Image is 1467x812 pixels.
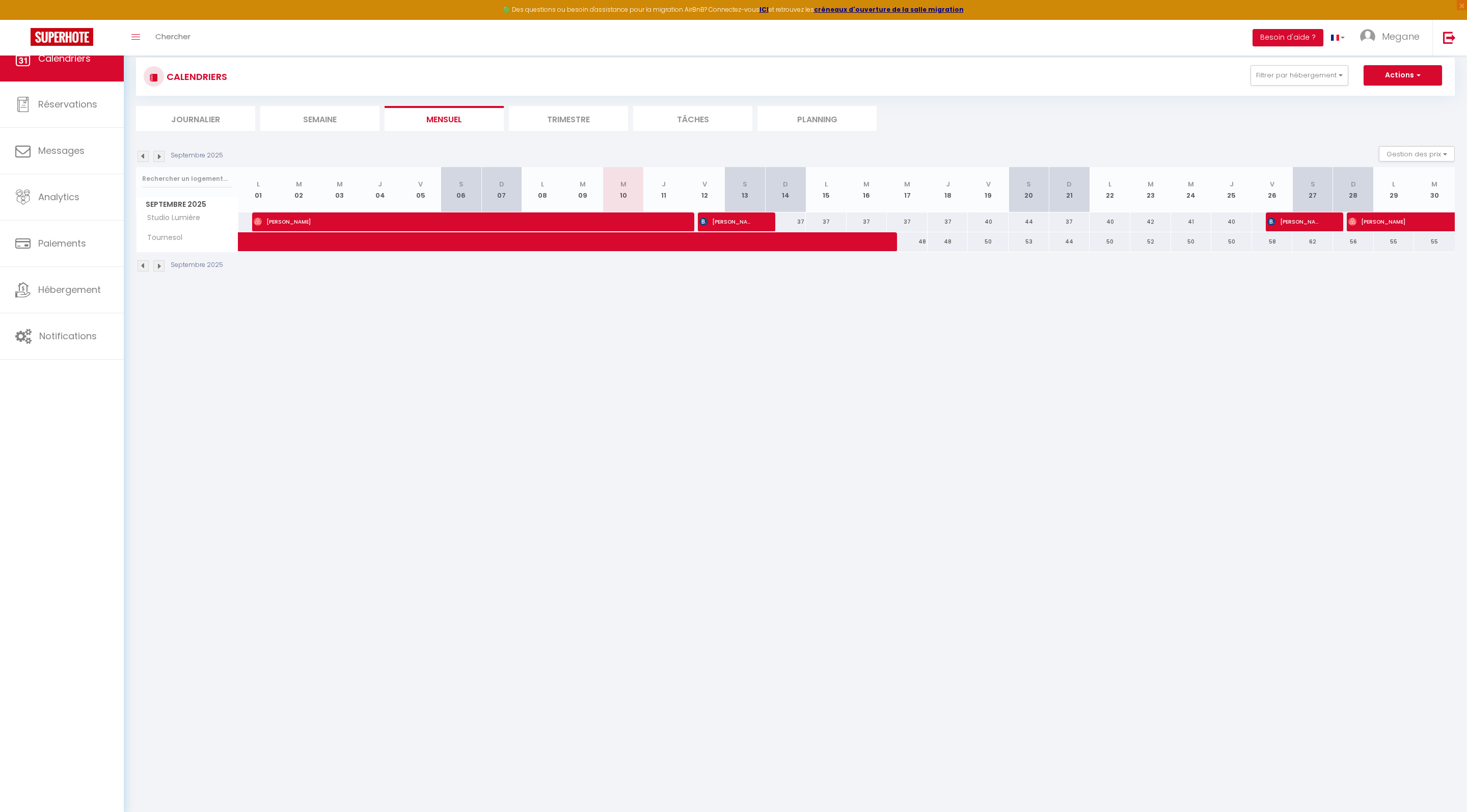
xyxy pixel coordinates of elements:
div: 37 [765,212,806,231]
div: 42 [1130,212,1171,231]
div: 41 [1171,212,1212,231]
a: ICI [759,5,769,14]
img: logout [1443,31,1456,44]
div: 44 [1049,232,1090,251]
span: Chercher [155,31,191,42]
th: 19 [968,167,1009,212]
span: Paiements [38,237,86,250]
th: 24 [1171,167,1212,212]
abbr: J [662,179,666,189]
span: Calendriers [38,52,91,65]
th: 07 [481,167,522,212]
abbr: V [418,179,423,189]
img: ... [1360,29,1375,44]
div: 50 [1171,232,1212,251]
th: 04 [360,167,400,212]
th: 22 [1090,167,1130,212]
img: Super Booking [31,28,93,46]
li: Trimestre [509,106,628,131]
button: Gestion des prix [1379,146,1455,161]
div: 40 [1090,212,1130,231]
abbr: S [459,179,464,189]
a: créneaux d'ouverture de la salle migration [814,5,964,14]
abbr: L [541,179,544,189]
th: 05 [400,167,441,212]
abbr: V [986,179,991,189]
span: [PERSON_NAME] [1267,212,1322,231]
abbr: S [743,179,747,189]
div: 48 [928,232,968,251]
div: 40 [968,212,1009,231]
span: Hébergement [38,283,101,296]
th: 29 [1374,167,1415,212]
th: 01 [238,167,279,212]
th: 14 [765,167,806,212]
th: 09 [562,167,603,212]
abbr: M [620,179,627,189]
abbr: M [863,179,870,189]
th: 26 [1252,167,1293,212]
abbr: L [1108,179,1111,189]
abbr: D [1351,179,1356,189]
th: 17 [887,167,928,212]
th: 06 [441,167,482,212]
abbr: M [296,179,302,189]
p: Septembre 2025 [171,151,223,160]
span: Tournesol [138,232,185,243]
a: ... Megane [1352,20,1432,56]
div: 37 [847,212,887,231]
div: 50 [1090,232,1130,251]
abbr: L [257,179,260,189]
abbr: L [825,179,828,189]
span: Studio Lumière [138,212,203,224]
div: 37 [887,212,928,231]
abbr: D [1067,179,1072,189]
abbr: M [1188,179,1194,189]
th: 10 [603,167,644,212]
th: 03 [319,167,360,212]
button: Besoin d'aide ? [1253,29,1323,46]
span: Réservations [38,98,97,111]
abbr: M [1148,179,1154,189]
span: Notifications [39,330,97,342]
th: 30 [1414,167,1455,212]
span: [PERSON_NAME] [254,212,675,231]
th: 27 [1292,167,1333,212]
abbr: J [378,179,382,189]
li: Mensuel [385,106,504,131]
span: Analytics [38,191,79,203]
button: Filtrer par hébergement [1251,65,1348,86]
th: 18 [928,167,968,212]
div: 62 [1292,232,1333,251]
div: 50 [1211,232,1252,251]
div: 37 [1049,212,1090,231]
li: Tâches [633,106,752,131]
th: 02 [279,167,319,212]
div: 58 [1252,232,1293,251]
li: Semaine [260,106,379,131]
th: 25 [1211,167,1252,212]
div: 50 [968,232,1009,251]
div: 52 [1130,232,1171,251]
th: 28 [1333,167,1374,212]
li: Journalier [136,106,255,131]
abbr: S [1311,179,1315,189]
abbr: D [783,179,788,189]
abbr: M [1431,179,1437,189]
th: 21 [1049,167,1090,212]
abbr: L [1392,179,1395,189]
a: Chercher [148,20,198,56]
span: [PERSON_NAME] ALZINGRE [699,212,754,231]
div: 40 [1211,212,1252,231]
span: Septembre 2025 [137,197,238,212]
p: Septembre 2025 [171,260,223,270]
abbr: S [1026,179,1031,189]
div: 37 [806,212,847,231]
abbr: J [1230,179,1234,189]
span: Megane [1382,30,1420,43]
th: 13 [725,167,766,212]
abbr: D [499,179,504,189]
input: Rechercher un logement... [142,170,232,188]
